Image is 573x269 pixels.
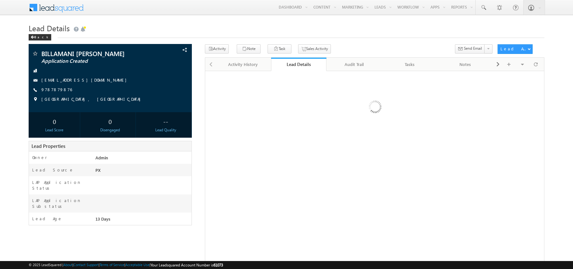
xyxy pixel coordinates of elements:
[215,58,271,71] a: Activity History
[332,61,376,68] div: Audit Trail
[125,263,150,267] a: Acceptable Use
[41,77,130,83] a: [EMAIL_ADDRESS][DOMAIN_NAME]
[73,263,99,267] a: Contact Support
[41,96,144,103] span: [GEOGRAPHIC_DATA], [GEOGRAPHIC_DATA]
[455,44,485,54] button: Send Email
[213,263,223,267] span: 61073
[41,87,72,93] span: 9787879876
[298,44,331,54] button: Sales Activity
[205,44,229,54] button: Activity
[150,263,223,267] span: Your Leadsquared Account Number is
[32,198,88,209] label: LAP Application Substatus
[29,34,51,40] div: Back
[271,58,327,71] a: Lead Details
[29,262,223,268] span: © 2025 LeadSquared | | | | |
[41,58,143,64] span: Application Created
[63,263,73,267] a: About
[30,127,78,133] div: Lead Score
[438,58,493,71] a: Notes
[326,58,382,71] a: Audit Trail
[29,34,54,39] a: Back
[95,155,108,160] span: Admin
[500,46,528,52] div: Lead Actions
[32,155,47,160] label: Owner
[32,167,74,173] label: Lead Source
[32,179,88,191] label: LAP Application Status
[443,61,488,68] div: Notes
[29,23,70,33] span: Lead Details
[94,216,191,225] div: 13 Days
[276,61,322,67] div: Lead Details
[142,115,190,127] div: --
[32,216,62,222] label: Lead Age
[342,75,408,141] img: Loading...
[268,44,291,54] button: Task
[498,44,533,54] button: Lead Actions
[94,167,191,176] div: PX
[30,115,78,127] div: 0
[31,143,65,149] span: Lead Properties
[464,46,482,51] span: Send Email
[220,61,265,68] div: Activity History
[86,127,134,133] div: Disengaged
[387,61,432,68] div: Tasks
[382,58,438,71] a: Tasks
[86,115,134,127] div: 0
[41,50,143,57] span: BILLAMANI [PERSON_NAME]
[100,263,124,267] a: Terms of Service
[142,127,190,133] div: Lead Quality
[237,44,261,54] button: Note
